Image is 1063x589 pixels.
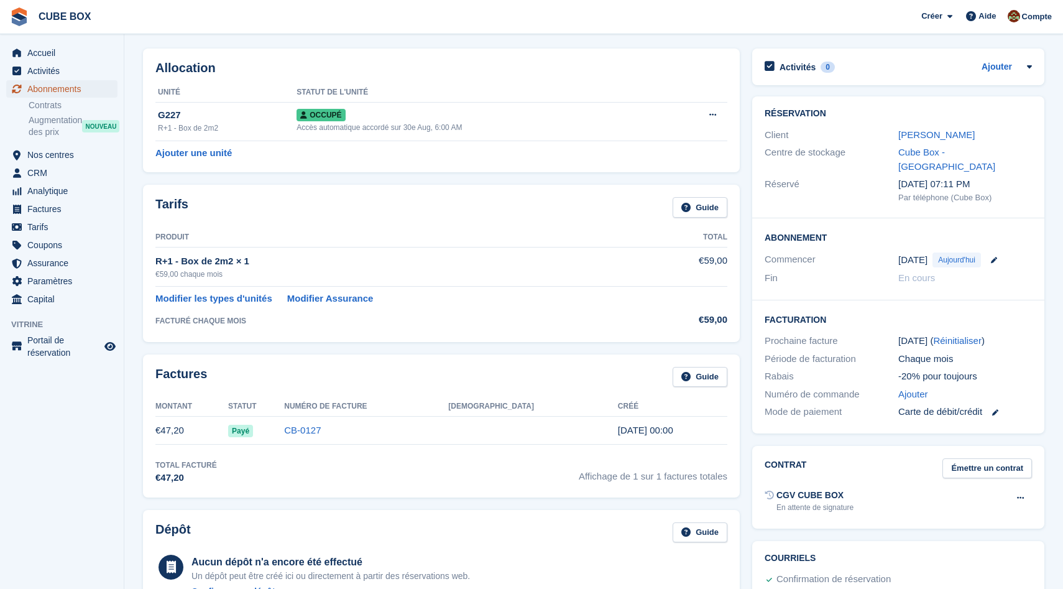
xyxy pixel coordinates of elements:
div: 0 [821,62,835,73]
span: CRM [27,164,102,182]
a: menu [6,80,117,98]
span: Augmentation des prix [29,114,82,138]
div: Rabais [765,369,898,384]
h2: Tarifs [155,197,188,218]
a: Ajouter [898,387,928,402]
span: Paramètres [27,272,102,290]
div: [DATE] 07:11 PM [898,177,1032,192]
th: Unité [155,83,297,103]
span: Abonnements [27,80,102,98]
div: Accès automatique accordé sur 30e Aug, 6:00 AM [297,122,669,133]
div: Mode de paiement [765,405,898,419]
div: €59,00 [661,313,727,327]
div: Total facturé [155,460,217,471]
div: Aucun dépôt n'a encore été effectué [191,555,470,570]
a: menu [6,62,117,80]
div: Confirmation de réservation [776,572,891,587]
a: menu [6,290,117,308]
a: CB-0127 [284,425,321,435]
h2: Facturation [765,313,1032,325]
span: Aujourd'hui [932,253,981,267]
a: menu [6,44,117,62]
h2: Contrat [765,458,806,479]
h2: Abonnement [765,231,1032,243]
h2: Dépôt [155,522,191,543]
div: R+1 - Box de 2m2 [158,123,297,134]
span: Accueil [27,44,102,62]
span: Affichage de 1 sur 1 factures totales [579,460,727,485]
div: NOUVEAU [82,120,119,132]
div: Chaque mois [898,352,1032,366]
span: Coupons [27,236,102,254]
a: menu [6,146,117,164]
span: Assurance [27,254,102,272]
th: Numéro de facture [284,397,448,417]
div: Prochaine facture [765,334,898,348]
div: CGV CUBE BOX [776,489,854,502]
p: Un dépôt peut être créé ici ou directement à partir des réservations web. [191,570,470,583]
time: 2025-08-29 22:00:00 UTC [898,253,927,267]
div: FACTURÉ CHAQUE MOIS [155,315,661,327]
th: Créé [618,397,727,417]
a: menu [6,182,117,200]
a: menu [6,272,117,290]
span: Aide [978,10,996,22]
a: Augmentation des prix NOUVEAU [29,114,117,139]
div: Par téléphone (Cube Box) [898,192,1032,204]
td: €47,20 [155,417,228,445]
time: 2025-08-29 22:00:59 UTC [618,425,673,435]
span: Factures [27,200,102,218]
a: CUBE BOX [34,6,96,27]
h2: Allocation [155,61,727,75]
span: Tarifs [27,218,102,236]
a: Guide [673,522,727,543]
a: menu [6,200,117,218]
th: Produit [155,228,661,248]
div: Fin [765,271,898,285]
h2: Activités [780,62,816,73]
span: Capital [27,290,102,308]
a: Modifier les types d'unités [155,292,272,306]
a: menu [6,236,117,254]
h2: Courriels [765,554,1032,563]
div: -20% pour toujours [898,369,1032,384]
a: Émettre un contrat [942,458,1032,479]
div: Commencer [765,253,898,267]
th: Statut de l'unité [297,83,669,103]
span: Nos centres [27,146,102,164]
div: G227 [158,108,297,123]
div: Client [765,128,898,142]
a: [PERSON_NAME] [898,129,975,140]
a: Guide [673,197,727,218]
a: Modifier Assurance [287,292,374,306]
div: Centre de stockage [765,146,898,174]
div: [DATE] ( ) [898,334,1032,348]
span: Portail de réservation [27,334,102,359]
div: R+1 - Box de 2m2 × 1 [155,254,661,269]
th: Statut [228,397,284,417]
a: Cube Box - [GEOGRAPHIC_DATA] [898,147,995,172]
span: En cours [898,272,935,283]
a: Guide [673,367,727,387]
span: Analytique [27,182,102,200]
div: Période de facturation [765,352,898,366]
a: Réinitialiser [933,335,982,346]
span: Activités [27,62,102,80]
span: Vitrine [11,318,124,331]
span: Compte [1022,11,1052,23]
h2: Factures [155,367,207,387]
div: Numéro de commande [765,387,898,402]
th: Total [661,228,727,248]
td: €59,00 [661,247,727,286]
a: Boutique d'aperçu [103,339,117,354]
div: €59,00 chaque mois [155,269,661,280]
a: menu [6,218,117,236]
a: menu [6,254,117,272]
img: stora-icon-8386f47178a22dfd0bd8f6a31ec36ba5ce8667c1dd55bd0f319d3a0aa187defe.svg [10,7,29,26]
a: menu [6,334,117,359]
div: En attente de signature [776,502,854,513]
span: Payé [228,425,253,437]
a: Ajouter une unité [155,146,232,160]
th: Montant [155,397,228,417]
div: €47,20 [155,471,217,485]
